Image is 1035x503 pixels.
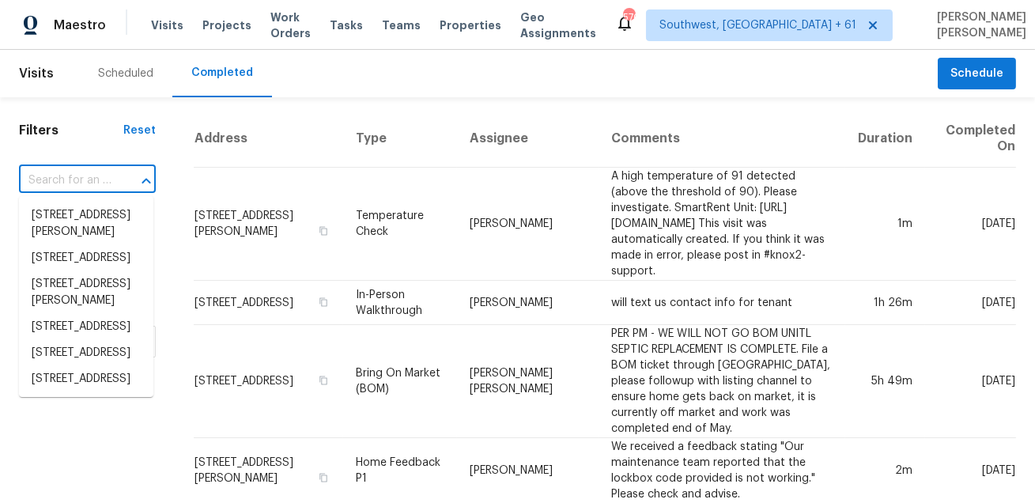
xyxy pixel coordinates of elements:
td: A high temperature of 91 detected (above the threshold of 90). Please investigate. SmartRent Unit... [599,168,845,281]
td: [STREET_ADDRESS] [194,281,343,325]
button: Close [135,170,157,192]
span: Properties [440,17,501,33]
span: Southwest, [GEOGRAPHIC_DATA] + 61 [659,17,856,33]
td: 5h 49m [845,325,925,438]
th: Completed On [925,110,1016,168]
li: [STREET_ADDRESS] [19,245,153,271]
td: [DATE] [925,168,1016,281]
h1: Filters [19,123,123,138]
td: 1h 26m [845,281,925,325]
span: Work Orders [270,9,311,41]
span: Projects [202,17,251,33]
th: Address [194,110,343,168]
td: [PERSON_NAME] [457,281,599,325]
span: [PERSON_NAME] [PERSON_NAME] [931,9,1026,41]
span: Visits [151,17,183,33]
span: Teams [382,17,421,33]
li: [STREET_ADDRESS] [19,366,153,392]
li: [STREET_ADDRESS][PERSON_NAME] [19,271,153,314]
td: [STREET_ADDRESS][PERSON_NAME] [194,168,343,281]
span: Visits [19,56,54,91]
button: Copy Address [316,373,331,388]
div: Reset [123,123,156,138]
button: Schedule [938,58,1016,90]
td: In-Person Walkthrough [343,281,457,325]
div: Scheduled [98,66,153,81]
td: [DATE] [925,325,1016,438]
td: will text us contact info for tenant [599,281,845,325]
td: [PERSON_NAME] [457,168,599,281]
td: [DATE] [925,281,1016,325]
td: Bring On Market (BOM) [343,325,457,438]
li: [STREET_ADDRESS] [19,314,153,340]
span: Schedule [950,64,1003,84]
li: [STREET_ADDRESS][PERSON_NAME] [19,202,153,245]
span: Tasks [330,20,363,31]
li: [STREET_ADDRESS][PERSON_NAME] [19,392,153,435]
div: Completed [191,65,253,81]
td: 1m [845,168,925,281]
td: [STREET_ADDRESS] [194,325,343,438]
th: Comments [599,110,845,168]
li: [STREET_ADDRESS] [19,340,153,366]
th: Type [343,110,457,168]
button: Copy Address [316,295,331,309]
td: [PERSON_NAME] [PERSON_NAME] [457,325,599,438]
th: Assignee [457,110,599,168]
button: Copy Address [316,471,331,485]
span: Geo Assignments [520,9,596,41]
td: Temperature Check [343,168,457,281]
td: PER PM - WE WILL NOT GO BOM UNITL SEPTIC REPLACEMENT IS COMPLETE. File a BOM ticket through [GEOG... [599,325,845,438]
span: Maestro [54,17,106,33]
input: Search for an address... [19,168,111,193]
div: 570 [623,9,634,25]
th: Duration [845,110,925,168]
button: Copy Address [316,224,331,238]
